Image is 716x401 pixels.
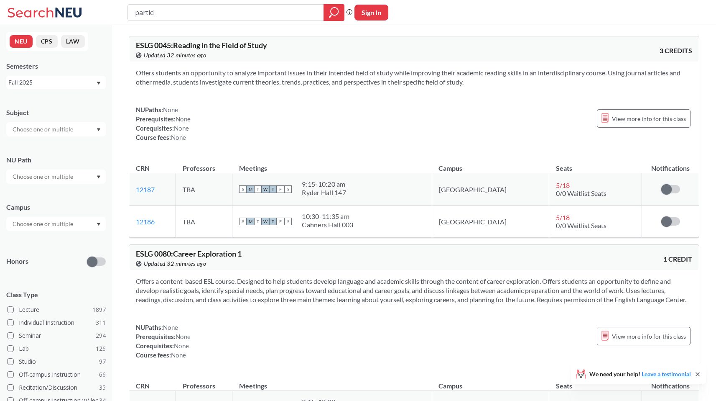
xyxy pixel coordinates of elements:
button: LAW [61,35,85,48]
label: Studio [7,356,106,367]
input: Choose one or multiple [8,172,79,182]
span: ESLG 0045 : Reading in the Field of Study [136,41,267,50]
span: None [163,324,178,331]
span: 3 CREDITS [660,46,692,55]
span: 311 [96,318,106,327]
label: Individual Instruction [7,317,106,328]
div: Dropdown arrow [6,217,106,231]
svg: Dropdown arrow [97,82,101,85]
th: Meetings [232,373,432,391]
input: Choose one or multiple [8,219,79,229]
button: NEU [10,35,33,48]
svg: magnifying glass [329,7,339,18]
div: Dropdown arrow [6,122,106,136]
span: T [269,218,277,225]
div: Fall 2025Dropdown arrow [6,76,106,89]
span: None [176,115,191,123]
span: T [254,218,262,225]
span: 5 / 18 [556,181,570,189]
div: CRN [136,381,150,391]
th: Campus [432,155,549,173]
span: Updated 32 minutes ago [144,51,206,60]
th: Meetings [232,155,432,173]
th: Campus [432,373,549,391]
div: Ryder Hall 147 [302,188,346,197]
th: Seats [549,373,642,391]
span: View more info for this class [612,331,686,342]
a: 12187 [136,185,155,193]
div: NUPaths: Prerequisites: Corequisites: Course fees: [136,105,191,142]
td: [GEOGRAPHIC_DATA] [432,173,549,206]
span: 97 [99,357,106,366]
span: W [262,218,269,225]
div: NUPaths: Prerequisites: Corequisites: Course fees: [136,323,191,360]
span: S [284,185,292,193]
span: 35 [99,383,106,392]
span: 1 CREDIT [663,254,692,264]
a: Leave a testimonial [642,370,691,378]
span: 5 / 18 [556,213,570,221]
button: CPS [36,35,58,48]
label: Off-campus instruction [7,369,106,380]
span: S [239,218,247,225]
span: 66 [99,370,106,379]
span: S [284,218,292,225]
button: Sign In [354,5,388,21]
svg: Dropdown arrow [97,175,101,179]
span: T [269,185,277,193]
div: Semesters [6,62,106,71]
div: magnifying glass [324,4,344,21]
span: None [171,351,186,359]
div: 10:30 - 11:35 am [302,212,353,221]
section: Offers students an opportunity to analyze important issues in their intended field of study while... [136,68,692,87]
svg: Dropdown arrow [97,223,101,226]
span: None [176,333,191,340]
div: Campus [6,203,106,212]
span: 1897 [92,305,106,314]
div: Fall 2025 [8,78,96,87]
input: Choose one or multiple [8,124,79,134]
span: Class Type [6,290,106,299]
span: 126 [96,344,106,353]
div: Dropdown arrow [6,170,106,184]
div: CRN [136,164,150,173]
span: 294 [96,331,106,340]
th: Professors [176,373,232,391]
span: F [277,218,284,225]
p: Honors [6,257,28,266]
span: None [174,342,189,350]
input: Class, professor, course number, "phrase" [134,5,318,20]
span: None [163,106,178,113]
span: F [277,185,284,193]
span: W [262,185,269,193]
span: S [239,185,247,193]
div: 9:15 - 10:20 am [302,180,346,188]
div: Cahners Hall 003 [302,221,353,229]
span: 0/0 Waitlist Seats [556,189,606,197]
a: 12186 [136,218,155,226]
span: M [247,185,254,193]
td: [GEOGRAPHIC_DATA] [432,206,549,238]
span: None [171,134,186,141]
td: TBA [176,206,232,238]
div: NU Path [6,155,106,165]
label: Seminar [7,330,106,341]
label: Recitation/Discussion [7,382,106,393]
span: M [247,218,254,225]
span: Updated 32 minutes ago [144,259,206,268]
label: Lab [7,343,106,354]
td: TBA [176,173,232,206]
span: 0/0 Waitlist Seats [556,221,606,229]
th: Seats [549,155,642,173]
span: T [254,185,262,193]
span: None [174,124,189,132]
th: Professors [176,155,232,173]
svg: Dropdown arrow [97,128,101,131]
div: Subject [6,108,106,117]
span: View more info for this class [612,113,686,124]
th: Notifications [642,155,699,173]
label: Lecture [7,304,106,315]
span: ESLG 0080 : Career Exploration 1 [136,249,242,258]
span: We need your help! [589,371,691,377]
section: Offers a content-based ESL course. Designed to help students develop language and academic skills... [136,277,692,304]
